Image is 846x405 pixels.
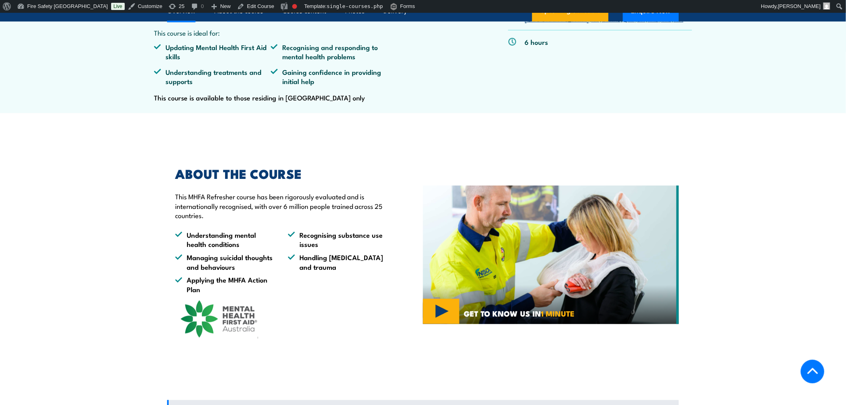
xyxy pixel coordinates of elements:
p: This course is ideal for: [154,28,387,37]
a: Live [111,3,125,10]
a: QLD [623,14,635,23]
p: 6 hours [525,37,548,46]
li: Handling [MEDICAL_DATA] and trauma [288,253,386,271]
li: Recognising substance use issues [288,230,386,249]
h2: ABOUT THE COURSE [175,168,386,179]
strong: 1 MINUTE [541,308,575,319]
li: Recognising and responding to mental health problems [271,42,387,61]
a: WA [673,14,683,23]
span: [PERSON_NAME] [778,3,821,9]
li: Gaining confidence in providing initial help [271,67,387,86]
div: Focus keyphrase not set [292,4,297,9]
a: SA [637,14,645,23]
a: TAS [647,14,659,23]
li: Managing suicidal thoughts and behaviours [175,253,273,271]
a: [GEOGRAPHIC_DATA] [525,14,589,23]
img: Website Video Tile (2) [423,186,679,324]
li: Understanding treatments and supports [154,67,271,86]
p: This MHFA Refresher course has been rigorously evaluated and is internationally recognised, with ... [175,192,386,220]
li: Updating Mental Health First Aid skills [154,42,271,61]
a: NT [591,14,599,23]
a: Online [601,14,621,23]
span: GET TO KNOW US IN [464,310,575,317]
a: VIC [661,14,671,23]
span: single-courses.php [327,3,383,9]
li: Understanding mental health conditions [175,230,273,249]
li: Applying the MHFA Action Plan [175,275,273,294]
